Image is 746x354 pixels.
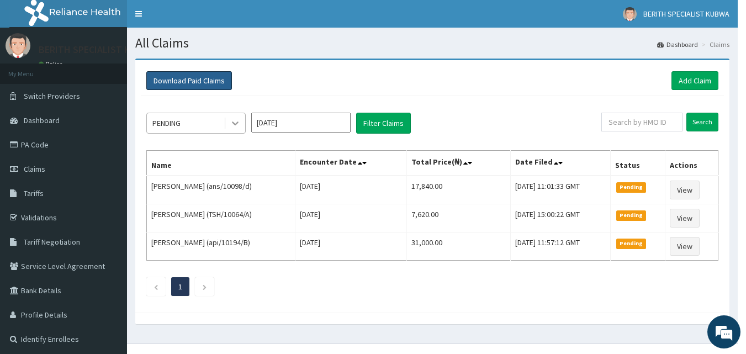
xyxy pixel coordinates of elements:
span: Tariffs [24,188,44,198]
input: Search by HMO ID [601,113,682,131]
a: Page 1 is your current page [178,282,182,292]
td: [PERSON_NAME] (ans/10098/d) [147,176,295,204]
span: We're online! [64,107,152,218]
input: Search [686,113,718,131]
a: View [670,181,700,199]
span: Switch Providers [24,91,80,101]
a: Next page [202,282,207,292]
div: PENDING [152,118,181,129]
a: View [670,209,700,228]
td: [PERSON_NAME] (TSH/10064/A) [147,204,295,233]
button: Filter Claims [356,113,411,134]
textarea: Type your message and hit 'Enter' [6,236,210,275]
th: Name [147,151,295,176]
img: User Image [6,33,30,58]
td: [DATE] [295,233,407,261]
td: [DATE] [295,176,407,204]
a: Online [39,60,65,68]
td: [DATE] [295,204,407,233]
span: Dashboard [24,115,60,125]
li: Claims [699,40,729,49]
th: Date Filed [510,151,610,176]
img: User Image [623,7,637,21]
a: View [670,237,700,256]
span: Tariff Negotiation [24,237,80,247]
span: Pending [616,210,647,220]
th: Total Price(₦) [407,151,511,176]
div: Minimize live chat window [181,6,208,32]
span: Pending [616,182,647,192]
td: 7,620.00 [407,204,511,233]
th: Status [610,151,665,176]
a: Add Claim [671,71,718,90]
button: Download Paid Claims [146,71,232,90]
td: [DATE] 11:57:12 GMT [510,233,610,261]
a: Dashboard [657,40,698,49]
td: [PERSON_NAME] (api/10194/B) [147,233,295,261]
th: Actions [665,151,718,176]
td: [DATE] 11:01:33 GMT [510,176,610,204]
span: Claims [24,164,45,174]
span: BERITH SPECIALIST KUBWA [643,9,729,19]
img: d_794563401_company_1708531726252_794563401 [20,55,45,83]
h1: All Claims [135,36,729,50]
span: Pending [616,239,647,249]
div: Chat with us now [57,62,186,76]
a: Previous page [154,282,158,292]
input: Select Month and Year [251,113,351,133]
th: Encounter Date [295,151,407,176]
td: [DATE] 15:00:22 GMT [510,204,610,233]
td: 31,000.00 [407,233,511,261]
td: 17,840.00 [407,176,511,204]
p: BERITH SPECIALIST KUBWA [39,45,155,55]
